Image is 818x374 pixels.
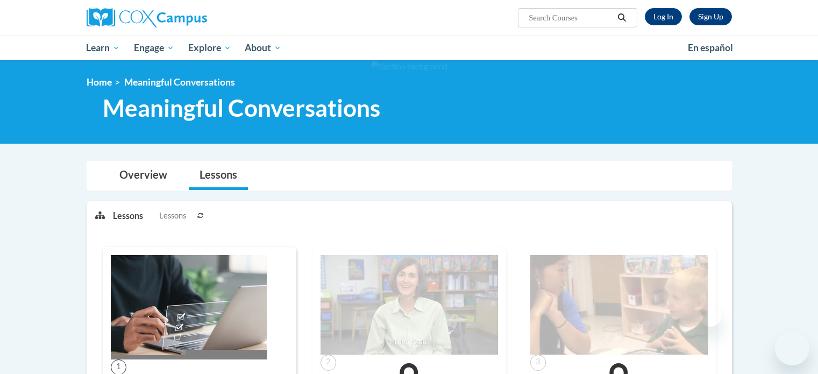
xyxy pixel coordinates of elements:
[87,76,112,88] a: Home
[681,37,740,59] a: En español
[530,255,708,355] img: Course Image
[688,42,733,53] span: En español
[321,255,498,355] img: Course Image
[70,36,748,60] div: Main menu
[188,41,231,54] span: Explore
[528,11,614,24] input: Search Courses
[189,161,248,190] a: Lessons
[775,331,809,365] iframe: Button to launch messaging window
[159,210,186,222] span: Lessons
[103,94,380,122] span: Meaningful Conversations
[245,41,281,54] span: About
[80,36,127,60] a: Learn
[86,41,120,54] span: Learn
[181,36,238,60] a: Explore
[134,41,174,54] span: Engage
[127,36,181,60] a: Engage
[700,305,721,327] iframe: Close message
[645,8,682,25] a: Log In
[113,210,143,222] p: Lessons
[111,255,267,359] img: Course Image
[614,11,630,24] button: Search
[87,8,291,27] a: Cox Campus
[87,8,207,27] img: Cox Campus
[124,76,235,88] span: Meaningful Conversations
[321,355,336,370] span: 2
[689,8,732,25] a: Register
[371,61,447,73] img: Section background
[530,355,546,370] span: 3
[109,161,178,190] a: Overview
[238,36,288,60] a: About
